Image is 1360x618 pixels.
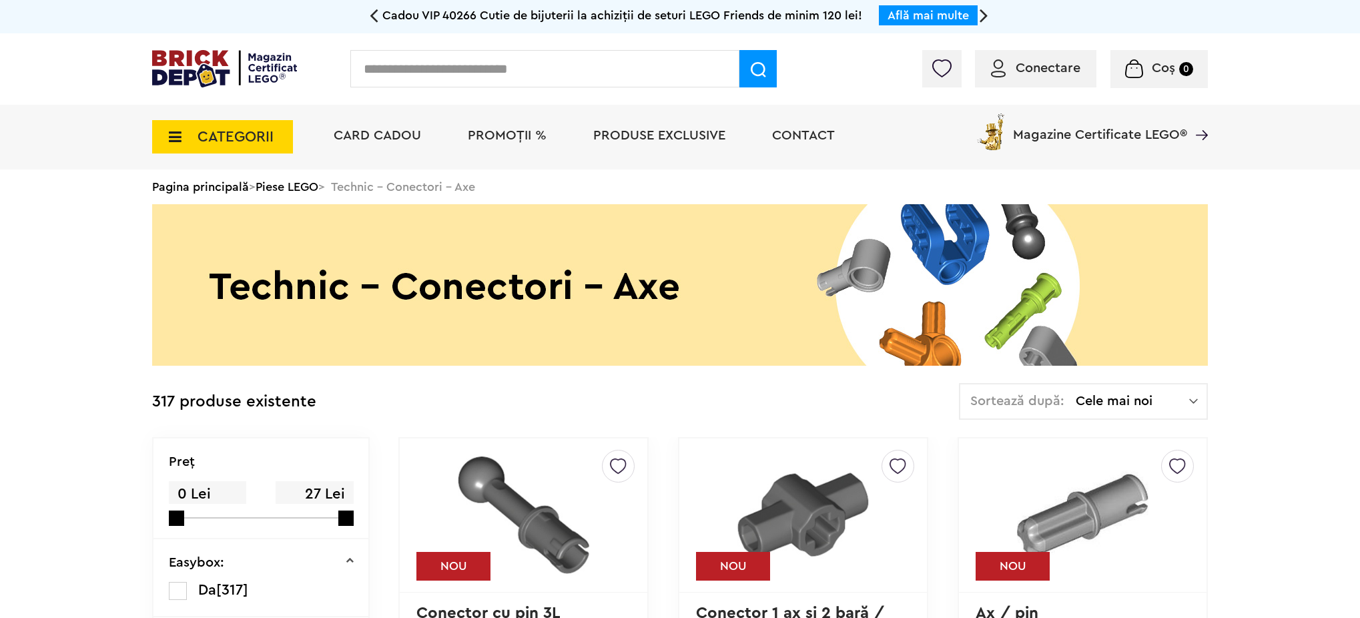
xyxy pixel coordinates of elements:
div: NOU [976,552,1050,581]
img: Technic - Conectori - Axe [152,204,1208,366]
span: Cadou VIP 40266 Cutie de bijuterii la achiziții de seturi LEGO Friends de minim 120 lei! [382,9,862,21]
span: Da [198,583,216,597]
span: Conectare [1016,61,1080,75]
a: Produse exclusive [593,129,725,142]
div: 317 produse existente [152,383,316,421]
a: PROMOȚII % [468,129,547,142]
div: NOU [416,552,490,581]
span: Magazine Certificate LEGO® [1013,111,1187,141]
small: 0 [1179,62,1193,76]
span: Cele mai noi [1076,394,1189,408]
span: Coș [1152,61,1175,75]
span: Sortează după: [970,394,1064,408]
img: Conector cu pin 3L [440,450,607,581]
a: Magazine Certificate LEGO® [1187,111,1208,124]
span: 27 Lei [276,481,353,507]
img: Ax / pin [999,450,1166,581]
a: Pagina principală [152,181,249,193]
div: NOU [696,552,770,581]
a: Piese LEGO [256,181,318,193]
a: Contact [772,129,835,142]
p: Easybox: [169,556,224,569]
a: Card Cadou [334,129,421,142]
span: [317] [216,583,248,597]
a: Conectare [991,61,1080,75]
div: > > Technic - Conectori - Axe [152,170,1208,204]
p: Preţ [169,455,195,469]
img: Conector 1 ax şi 2 bară / perpendicular [719,450,886,581]
span: CATEGORII [198,129,274,144]
a: Află mai multe [888,9,969,21]
span: 0 Lei [169,481,246,507]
